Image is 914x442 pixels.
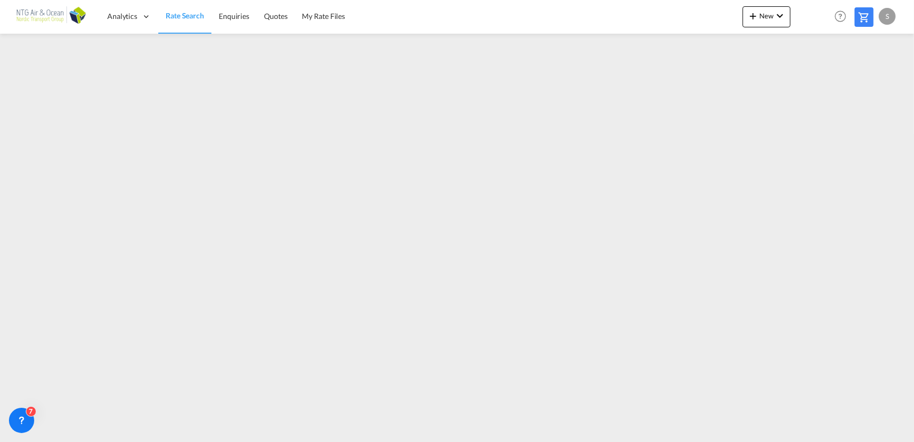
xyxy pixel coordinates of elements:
md-icon: icon-plus 400-fg [747,9,759,22]
button: icon-plus 400-fgNewicon-chevron-down [743,6,790,27]
img: af31b1c0b01f11ecbc353f8e72265e29.png [16,5,87,28]
span: Rate Search [166,11,204,20]
span: Enquiries [219,12,249,21]
div: Help [831,7,855,26]
span: Quotes [264,12,287,21]
span: New [747,12,786,20]
span: My Rate Files [302,12,346,21]
md-icon: icon-chevron-down [774,9,786,22]
div: S [879,8,896,25]
span: Help [831,7,849,25]
span: Analytics [107,11,137,22]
